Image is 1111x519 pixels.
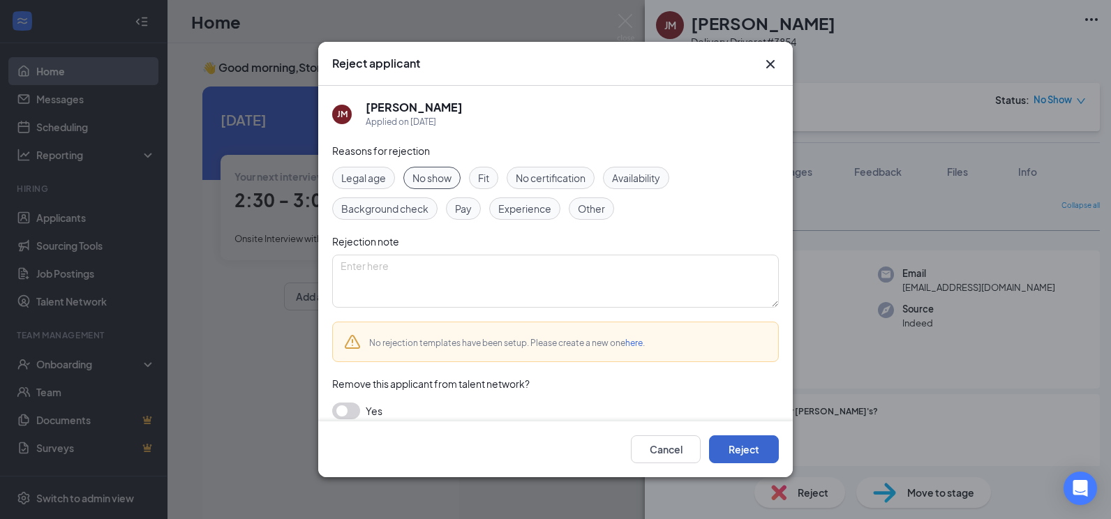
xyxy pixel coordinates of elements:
div: Applied on [DATE] [366,115,463,129]
span: Background check [341,201,428,216]
span: Pay [455,201,472,216]
button: Reject [709,435,779,463]
h3: Reject applicant [332,56,420,71]
a: here [625,338,643,348]
span: No certification [516,170,586,186]
span: Fit [478,170,489,186]
span: Remove this applicant from talent network? [332,377,530,390]
span: Reasons for rejection [332,144,430,157]
span: Rejection note [332,235,399,248]
span: Legal age [341,170,386,186]
span: Yes [366,403,382,419]
h5: [PERSON_NAME] [366,100,463,115]
span: Availability [612,170,660,186]
span: No show [412,170,452,186]
div: Open Intercom Messenger [1064,472,1097,505]
span: Other [578,201,605,216]
svg: Warning [344,333,361,350]
button: Close [762,56,779,73]
span: Experience [498,201,551,216]
button: Cancel [631,435,701,463]
div: JM [337,108,348,120]
span: No rejection templates have been setup. Please create a new one . [369,338,645,348]
svg: Cross [762,56,779,73]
